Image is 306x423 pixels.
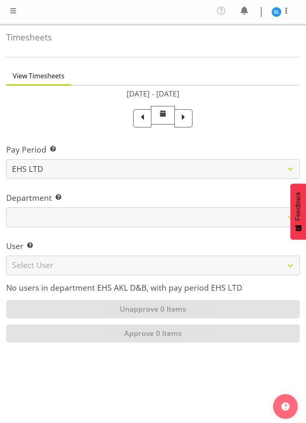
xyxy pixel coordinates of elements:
img: help-xxl-2.png [281,402,290,411]
button: Unapprove 0 Items [6,300,300,318]
span: Unapprove 0 Items [120,304,186,314]
p: No users in department EHS AKL D&B, with pay period EHS LTD [6,282,300,294]
span: Approve 0 Items [124,328,182,338]
button: Feedback - Show survey [290,183,306,240]
span: Feedback [294,192,302,221]
label: Pay Period [6,144,300,156]
img: sittipan-leela-araysakul11865.jpg [271,7,281,17]
span: View Timesheets [13,71,65,81]
h5: [DATE] - [DATE] [127,89,179,98]
label: Department [6,192,300,204]
button: Approve 0 Items [6,324,300,343]
h4: Timesheets [6,33,293,42]
label: User [6,240,300,252]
